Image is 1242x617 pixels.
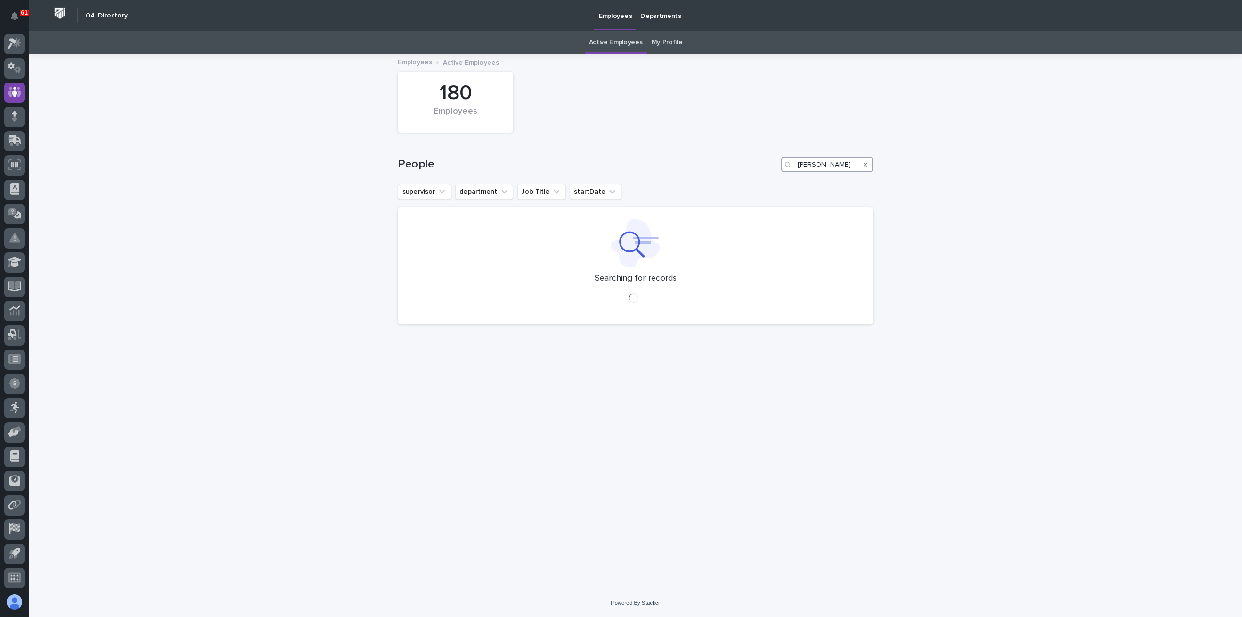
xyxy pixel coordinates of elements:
a: My Profile [652,31,683,54]
button: Job Title [517,184,566,200]
div: Employees [414,106,497,127]
p: 61 [21,9,28,16]
a: Powered By Stacker [611,600,660,606]
a: Employees [398,56,432,67]
button: startDate [570,184,621,200]
p: Searching for records [595,273,677,284]
h2: 04. Directory [86,12,128,20]
button: users-avatar [4,592,25,612]
div: Notifications61 [12,12,25,27]
a: Active Employees [589,31,643,54]
button: supervisor [398,184,451,200]
h1: People [398,157,777,171]
input: Search [781,157,873,172]
p: Active Employees [443,56,499,67]
img: Workspace Logo [51,4,69,22]
button: department [455,184,513,200]
div: 180 [414,81,497,105]
button: Notifications [4,6,25,26]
